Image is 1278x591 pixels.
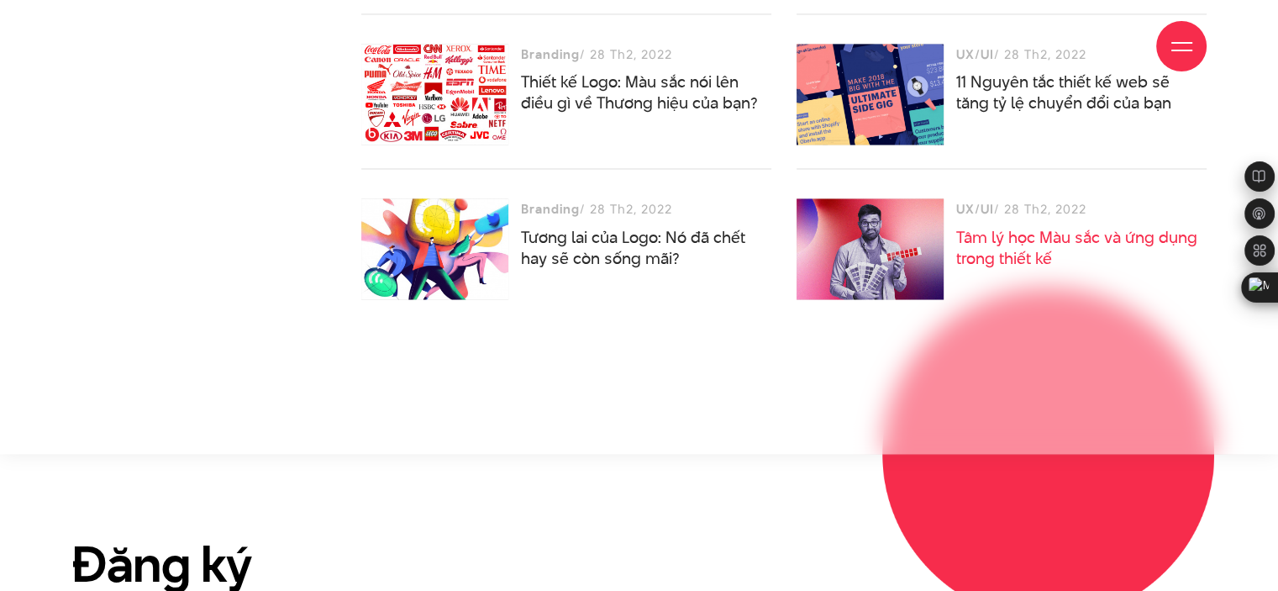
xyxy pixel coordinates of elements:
a: Tương lai của Logo: Nó đã chết hay sẽ còn sống mãi? [521,226,745,270]
a: Thiết kế Logo: Màu sắc nói lên điều gì về Thương hiệu của bạn? [521,71,757,114]
h3: Branding [521,198,580,219]
a: Tâm lý học Màu sắc và ứng dụng trong thiết kế [956,226,1197,270]
a: 11 Nguyên tắc thiết kế web sẽ tăng tỷ lệ chuyển đổi của bạn [956,71,1171,114]
h3: UX/UI [956,198,994,219]
div: / 28 Th2, 2022 [956,198,1207,219]
div: / 28 Th2, 2022 [521,198,771,219]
